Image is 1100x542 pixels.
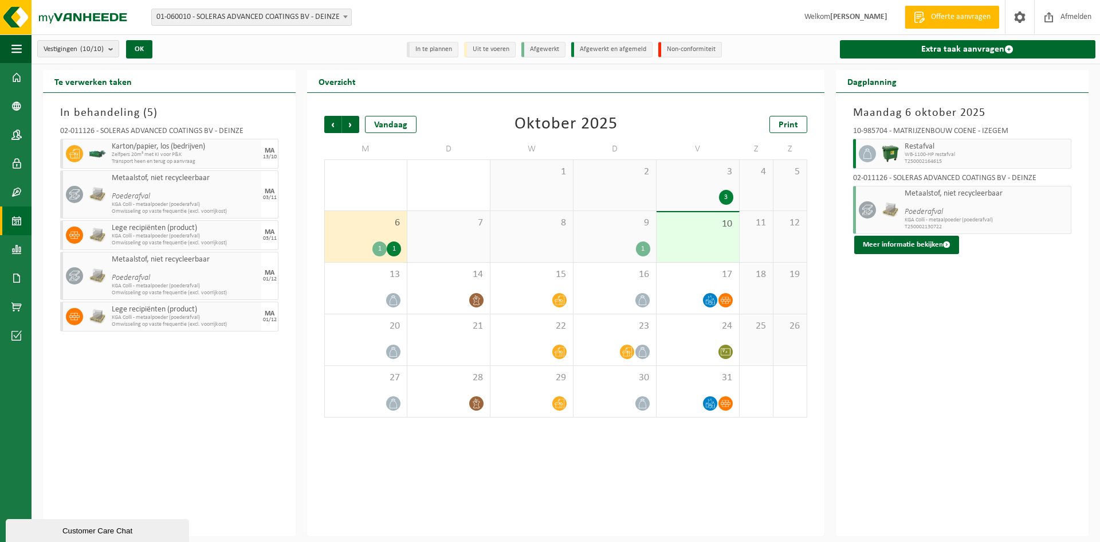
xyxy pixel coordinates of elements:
[719,190,733,205] div: 3
[89,267,106,284] img: LP-PA-00000-WDN-11
[579,166,650,178] span: 2
[840,40,1095,59] a: Extra taak aanvragen
[779,268,801,281] span: 19
[905,142,1068,151] span: Restafval
[779,320,801,333] span: 26
[657,139,740,159] td: V
[112,314,258,321] span: KGA Colli - metaalpoeder (poederafval)
[571,42,653,57] li: Afgewerkt en afgemeld
[126,40,152,59] button: OK
[905,6,999,29] a: Offerte aanvragen
[265,229,274,236] div: MA
[112,151,258,158] span: Zelfpers 20m³ met KI voor P&K
[745,320,767,333] span: 25
[854,236,959,254] button: Meer informatie bekijken
[147,107,154,119] span: 5
[265,310,274,317] div: MA
[579,372,650,384] span: 30
[89,308,106,325] img: PB-PA-0000-WDN-00-03
[387,241,401,256] div: 1
[662,166,733,178] span: 3
[905,158,1068,165] span: T250002164615
[882,201,899,219] img: LP-PA-00000-WDN-11
[496,320,567,333] span: 22
[43,70,143,92] h2: Te verwerken taken
[496,268,567,281] span: 15
[521,42,565,57] li: Afgewerkt
[853,127,1071,139] div: 10-985704 - MATRIJZENBOUW COENE - IZEGEM
[579,217,650,229] span: 9
[830,13,887,21] strong: [PERSON_NAME]
[372,241,387,256] div: 1
[740,139,773,159] td: Z
[905,208,943,216] i: Poederafval
[112,283,258,290] span: KGA Colli - metaalpoeder (poederafval)
[836,70,908,92] h2: Dagplanning
[307,70,367,92] h2: Overzicht
[112,192,150,201] i: Poederafval
[265,270,274,276] div: MA
[413,217,484,229] span: 7
[579,320,650,333] span: 23
[112,305,258,314] span: Lege recipiënten (product)
[112,224,258,233] span: Lege recipiënten (product)
[112,208,258,215] span: Omwisseling op vaste frequentie (excl. voorrijkost)
[112,174,258,183] span: Metaalstof, niet recycleerbaar
[331,372,401,384] span: 27
[265,147,274,154] div: MA
[263,276,277,282] div: 01/12
[151,9,352,26] span: 01-060010 - SOLERAS ADVANCED COATINGS BV - DEINZE
[779,120,798,130] span: Print
[324,116,341,133] span: Vorige
[853,174,1071,186] div: 02-011126 - SOLERAS ADVANCED COATINGS BV - DEINZE
[112,321,258,328] span: Omwisseling op vaste frequentie (excl. voorrijkost)
[6,517,191,542] iframe: chat widget
[413,320,484,333] span: 21
[496,372,567,384] span: 29
[342,116,359,133] span: Volgende
[407,42,458,57] li: In te plannen
[514,116,618,133] div: Oktober 2025
[658,42,722,57] li: Non-conformiteit
[89,150,106,158] img: HK-XZ-20-GN-03
[112,158,258,165] span: Transport heen en terug op aanvraag
[80,45,104,53] count: (10/10)
[662,372,733,384] span: 31
[636,241,650,256] div: 1
[662,268,733,281] span: 17
[263,154,277,160] div: 13/10
[112,274,150,282] i: Poederafval
[331,268,401,281] span: 13
[44,41,104,58] span: Vestigingen
[745,166,767,178] span: 4
[496,217,567,229] span: 8
[265,188,274,195] div: MA
[60,127,278,139] div: 02-011126 - SOLERAS ADVANCED COATINGS BV - DEINZE
[745,268,767,281] span: 18
[464,42,516,57] li: Uit te voeren
[407,139,490,159] td: D
[496,166,567,178] span: 1
[112,290,258,297] span: Omwisseling op vaste frequentie (excl. voorrijkost)
[573,139,657,159] td: D
[112,240,258,247] span: Omwisseling op vaste frequentie (excl. voorrijkost)
[365,116,417,133] div: Vandaag
[745,217,767,229] span: 11
[331,217,401,229] span: 6
[779,217,801,229] span: 12
[579,268,650,281] span: 16
[324,139,407,159] td: M
[905,217,1068,224] span: KGA Colli - metaalpoeder (poederafval)
[112,233,258,240] span: KGA Colli - metaalpoeder (poederafval)
[263,317,277,323] div: 01/12
[905,224,1068,231] span: T250002130722
[779,166,801,178] span: 5
[490,139,573,159] td: W
[882,145,899,162] img: WB-1100-HPE-GN-01
[37,40,119,57] button: Vestigingen(10/10)
[769,116,807,133] a: Print
[413,372,484,384] span: 28
[331,320,401,333] span: 20
[60,104,278,122] h3: In behandeling ( )
[112,255,258,264] span: Metaalstof, niet recycleerbaar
